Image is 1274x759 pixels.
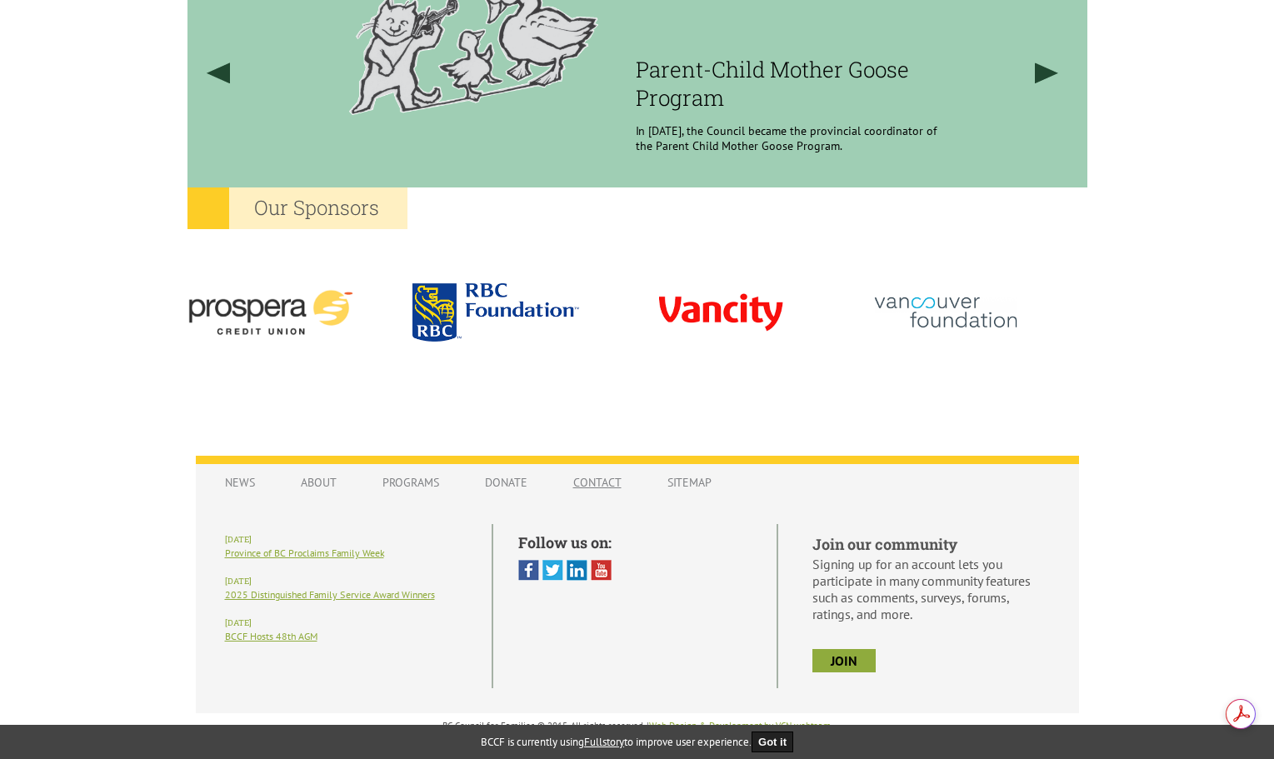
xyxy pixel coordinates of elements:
[651,467,728,498] a: Sitemap
[542,560,563,581] img: Twitter
[862,268,1029,356] img: vancouver_foundation-2.png
[225,547,384,559] a: Province of BC Proclaims Family Week
[225,588,435,601] a: 2025 Distinguished Family Service Award Winners
[196,720,1079,732] p: BC Council for Families © 2015, All rights reserved. | .
[636,55,939,112] h3: Parent-Child Mother Goose Program
[557,467,638,498] a: Contact
[584,735,624,749] a: Fullstory
[225,576,467,587] h6: [DATE]
[187,268,354,357] img: prospera-4.png
[187,187,407,229] h2: Our Sponsors
[412,283,579,341] img: rbc.png
[225,617,467,628] h6: [DATE]
[225,630,317,642] a: BCCF Hosts 48th AGM
[208,467,272,498] a: News
[366,467,456,498] a: Programs
[812,649,876,672] a: join
[812,534,1050,554] h5: Join our community
[812,556,1050,622] p: Signing up for an account lets you participate in many community features such as comments, surve...
[518,560,539,581] img: Facebook
[468,467,544,498] a: Donate
[591,560,612,581] img: You Tube
[649,720,831,732] a: Web Design & Development by VCN webteam
[752,732,793,752] button: Got it
[567,560,587,581] img: Linked In
[636,123,939,153] p: In [DATE], the Council became the provincial coordinator of the Parent Child Mother Goose Program.
[518,532,752,552] h5: Follow us on:
[637,266,804,359] img: vancity-3.png
[225,534,467,545] h6: [DATE]
[284,467,353,498] a: About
